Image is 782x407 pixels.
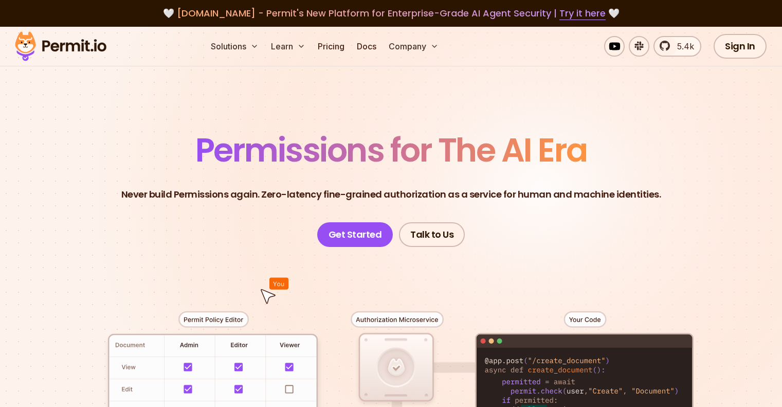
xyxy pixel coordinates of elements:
button: Company [385,36,443,57]
a: Sign In [714,34,767,59]
div: 🤍 🤍 [25,6,757,21]
img: Permit logo [10,29,111,64]
a: Get Started [317,222,393,247]
span: [DOMAIN_NAME] - Permit's New Platform for Enterprise-Grade AI Agent Security | [177,7,606,20]
button: Learn [267,36,310,57]
span: Permissions for The AI Era [195,127,587,173]
a: Talk to Us [399,222,465,247]
a: 5.4k [653,36,701,57]
a: Docs [353,36,380,57]
span: 5.4k [671,40,694,52]
a: Try it here [559,7,606,20]
button: Solutions [207,36,263,57]
p: Never build Permissions again. Zero-latency fine-grained authorization as a service for human and... [121,187,661,202]
a: Pricing [314,36,349,57]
